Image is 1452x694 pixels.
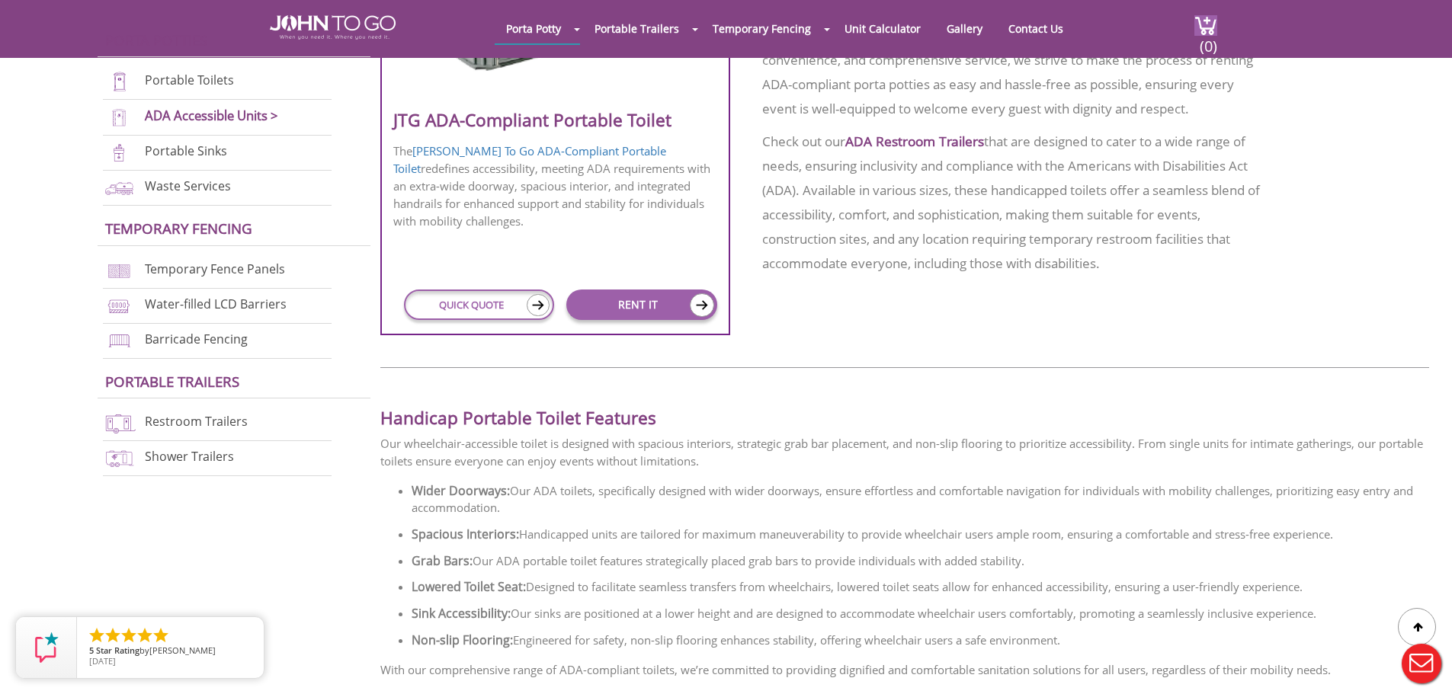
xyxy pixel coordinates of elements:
[380,435,1429,470] p: Our wheelchair-accessible toilet is designed with spacious interiors, strategic grab bar placemen...
[412,600,1429,627] li: Our sinks are positioned at a lower height and are designed to accommodate wheelchair users comfo...
[89,644,94,656] span: 5
[89,655,116,667] span: [DATE]
[527,294,550,316] img: icon
[412,552,473,569] strong: Grab Bars:
[997,14,1075,43] a: Contact Us
[495,14,572,43] a: Porta Potty
[701,14,822,43] a: Temporary Fencing
[935,14,994,43] a: Gallery
[145,261,285,277] a: Temporary Fence Panels
[103,142,136,163] img: portable-sinks-new.png
[566,289,716,320] a: RENT IT
[136,626,154,644] li: 
[412,627,1429,654] li: Engineered for safety, non-slip flooring enhances stability, offering wheelchair users a safe env...
[88,626,106,644] li: 
[103,107,136,128] img: ADA-units-new.png
[152,626,170,644] li: 
[404,289,554,320] a: QUICK QUOTE
[145,296,287,312] a: Water-filled LCD Barriers
[89,646,252,657] span: by
[583,14,691,43] a: Portable Trailers
[1199,24,1217,56] span: (0)
[412,478,1429,520] li: Our ADA toilets, specifically designed with wider doorways, ensure effortless and comfortable nav...
[412,578,526,595] strong: Lowered Toilet Seat:
[105,219,252,238] a: Temporary Fencing
[145,107,278,124] a: ADA Accessible Units >
[103,413,136,433] img: restroom-trailers-new.png
[412,548,1429,574] li: Our ADA portable toilet features strategically placed grab bars to provide individuals with added...
[103,296,136,316] img: water-filled%20barriers-new.png
[393,142,717,230] p: The redefines accessibility, meeting ADA requirements with an extra-wide doorway, spacious interi...
[1194,15,1217,36] img: cart a
[380,383,1429,428] h2: Handicap Portable Toilet Features
[103,448,136,469] img: shower-trailers-new.png
[105,30,207,50] a: Porta Potties
[103,72,136,92] img: portable-toilets-new.png
[145,331,248,347] a: Barricade Fencing
[104,626,122,644] li: 
[96,644,139,656] span: Star Rating
[393,143,666,176] a: [PERSON_NAME] To Go ADA-Compliant Portable Toilet
[145,142,227,159] a: Portable Sinks
[690,293,714,317] img: icon
[1391,633,1452,694] button: Live Chat
[412,482,510,499] strong: Wider Doorways:
[762,129,1264,276] p: Check out our that are designed to cater to a wide range of needs, ensuring inclusivity and compl...
[845,132,984,150] a: ADA Restroom Trailers
[412,632,513,648] strong: Non-slip Flooring:
[393,111,717,135] h3: JTG ADA-Compliant Portable Toilet
[149,644,216,656] span: [PERSON_NAME]
[31,632,62,663] img: Review Rating
[412,521,1429,548] li: Handicapped units are tailored for maximum maneuverability to provide wheelchair users ample room...
[412,526,519,542] strong: Spacious Interiors:
[105,372,239,391] a: Portable trailers
[412,605,511,622] strong: Sink Accessibility:
[145,413,248,430] a: Restroom Trailers
[145,72,234,89] a: Portable Toilets
[120,626,138,644] li: 
[145,448,234,465] a: Shower Trailers
[103,177,136,198] img: waste-services-new.png
[103,331,136,351] img: barricade-fencing-icon-new.png
[103,261,136,281] img: chan-link-fencing-new.png
[412,574,1429,600] li: Designed to facilitate seamless transfers from wheelchairs, lowered toilet seats allow for enhanc...
[833,14,932,43] a: Unit Calculator
[380,661,1429,679] p: With our comprehensive range of ADA-compliant toilets, we’re committed to providing dignified and...
[270,15,396,40] img: JOHN to go
[145,177,231,194] a: Waste Services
